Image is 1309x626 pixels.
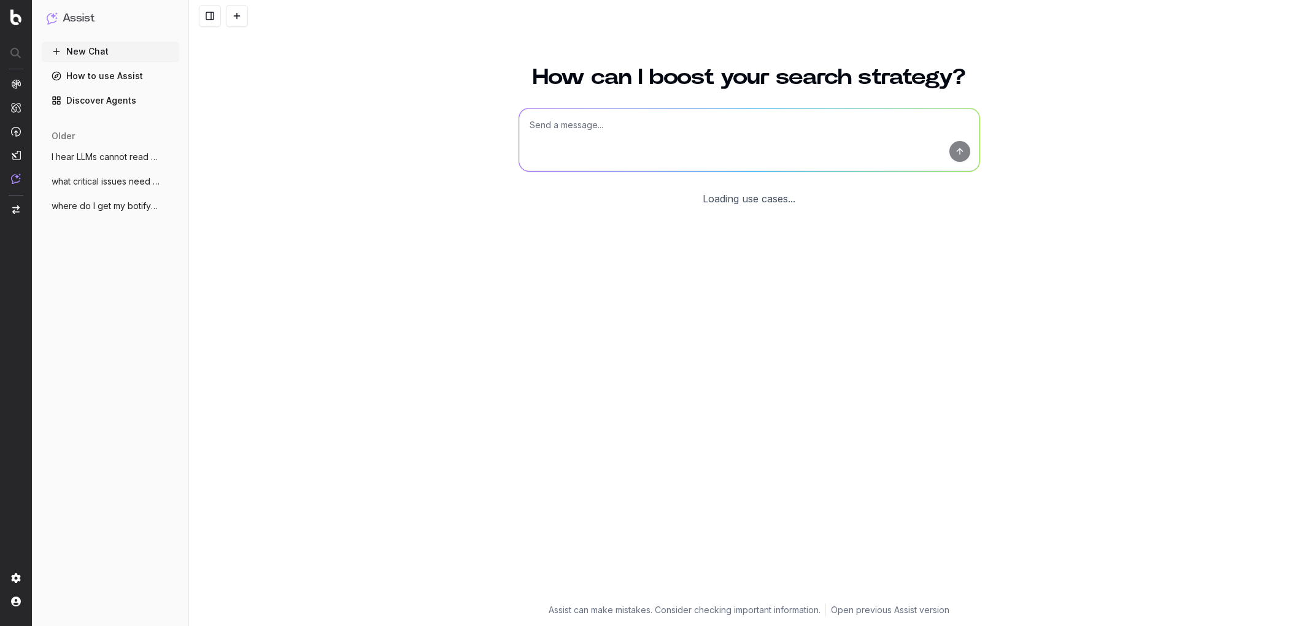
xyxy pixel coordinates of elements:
[42,66,179,86] a: How to use Assist
[52,151,160,163] span: I hear LLMs cannot read JavaScript [PERSON_NAME]
[12,205,20,214] img: Switch project
[63,10,95,27] h1: Assist
[42,172,179,191] button: what critical issues need my attention r
[519,66,980,88] h1: How can I boost your search strategy?
[52,130,75,142] span: older
[42,196,179,216] button: where do I get my botify API key for Loo
[42,42,179,61] button: New Chat
[11,126,21,137] img: Activation
[10,9,21,25] img: Botify logo
[47,12,58,24] img: Assist
[47,10,174,27] button: Assist
[11,79,21,89] img: Analytics
[11,597,21,606] img: My account
[42,91,179,110] a: Discover Agents
[52,200,160,212] span: where do I get my botify API key for Loo
[42,147,179,167] button: I hear LLMs cannot read JavaScript [PERSON_NAME]
[11,573,21,583] img: Setting
[11,102,21,113] img: Intelligence
[11,150,21,160] img: Studio
[52,175,160,188] span: what critical issues need my attention r
[549,604,821,616] p: Assist can make mistakes. Consider checking important information.
[703,191,795,206] div: Loading use cases...
[11,174,21,184] img: Assist
[831,604,949,616] a: Open previous Assist version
